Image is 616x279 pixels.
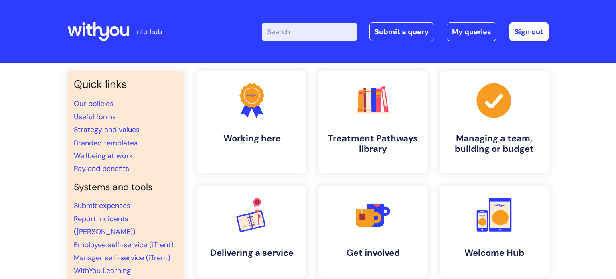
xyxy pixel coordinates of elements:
h4: Working here [204,133,300,144]
a: Our policies [74,99,113,108]
h4: Welcome Hub [446,248,542,258]
h4: Managing a team, building or budget [446,133,542,155]
a: Treatment Pathways library [318,71,428,173]
h4: Systems and tools [74,182,178,193]
h4: Treatment Pathways library [325,133,421,155]
a: Welcome Hub [440,186,549,277]
a: WithYou Learning [74,266,131,275]
input: Search [262,23,357,41]
a: Delivering a service [197,186,306,277]
a: Employee self-service (iTrent) [74,240,174,250]
a: Manager self-service (iTrent) [74,253,170,263]
div: | - [262,22,549,41]
a: Sign out [509,22,549,41]
h3: Quick links [74,78,178,91]
a: Wellbeing at work [74,151,133,161]
a: My queries [447,22,496,41]
a: Pay and benefits [74,164,129,173]
a: Get involved [318,186,428,277]
a: Useful forms [74,112,116,122]
p: info hub [135,25,162,38]
a: Working here [197,71,306,173]
a: Submit expenses [74,201,130,210]
h4: Get involved [325,248,421,258]
a: Strategy and values [74,125,140,134]
a: Report incidents ([PERSON_NAME]) [74,214,136,236]
a: Managing a team, building or budget [440,71,549,173]
h4: Delivering a service [204,248,300,258]
a: Branded templates [74,138,138,148]
a: Submit a query [369,22,434,41]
